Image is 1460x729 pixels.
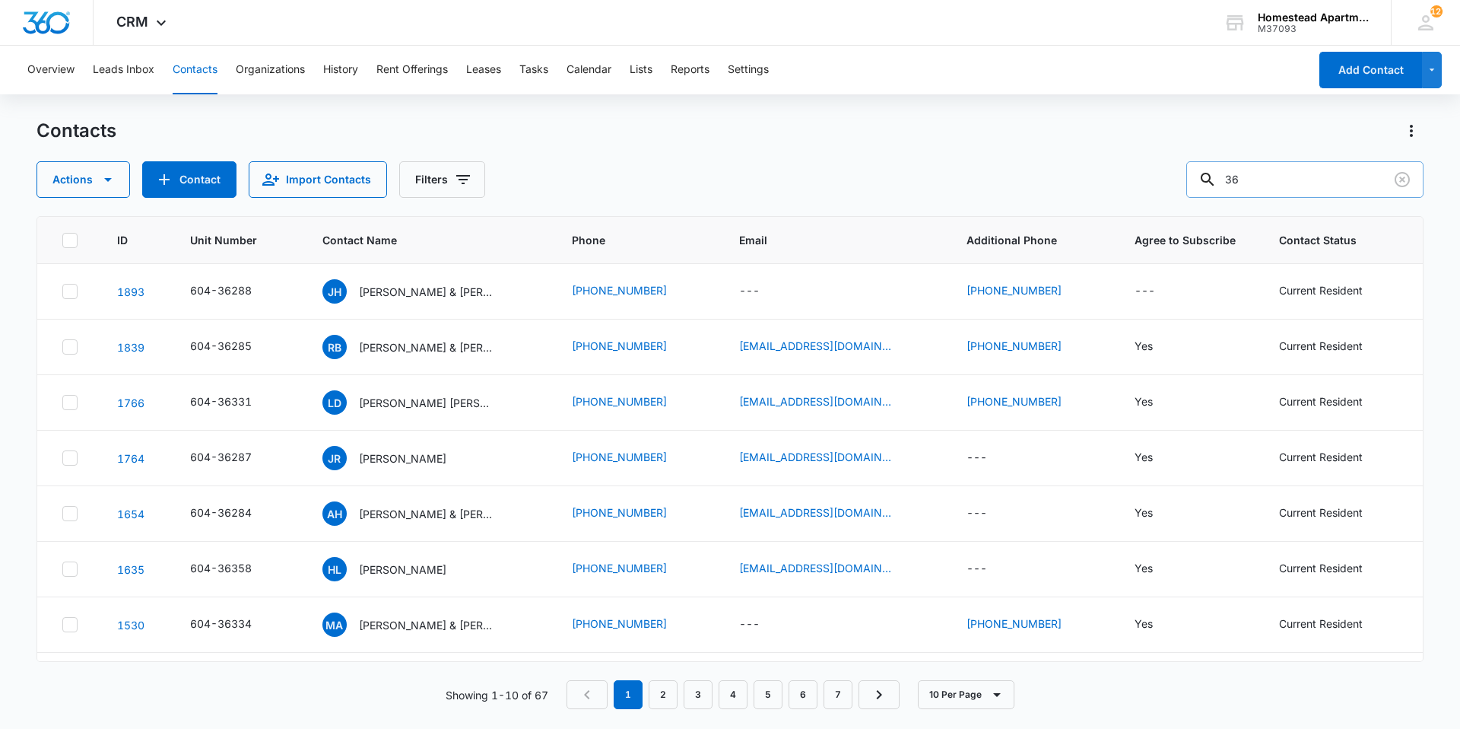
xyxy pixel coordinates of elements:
[572,282,694,301] div: Phone - (951) 813-6884 - Select to Edit Field
[359,617,496,633] p: [PERSON_NAME] & [PERSON_NAME]
[117,396,144,409] a: Navigate to contact details page for Lesley Darian Hernandez Arias & Brooks Maile
[190,560,279,578] div: Unit Number - 604-36358 - Select to Edit Field
[117,508,144,520] a: Navigate to contact details page for Alexia Hinojosa & Armando M. Castro
[739,616,760,634] div: ---
[966,505,987,523] div: ---
[739,449,891,465] a: [EMAIL_ADDRESS][DOMAIN_NAME]
[190,505,252,520] div: 604-36284
[36,161,130,198] button: Actions
[966,616,1089,634] div: Additional Phone - (970) 817-1977 - Select to Edit Field
[27,46,75,94] button: Overview
[572,393,667,409] a: [PHONE_NUMBER]
[1279,232,1376,248] span: Contact Status
[572,338,694,356] div: Phone - (970) 534-5283 - Select to Edit Field
[572,505,667,520] a: [PHONE_NUMBER]
[614,680,643,709] em: 1
[322,501,523,526] div: Contact Name - Alexia Hinojosa & Armando M. Castro - Select to Edit Field
[236,46,305,94] button: Organizations
[322,232,514,248] span: Contact Name
[93,46,154,94] button: Leads Inbox
[567,680,900,709] nav: Pagination
[739,393,891,409] a: [EMAIL_ADDRESS][DOMAIN_NAME]
[376,46,448,94] button: Rent Offerings
[572,232,681,248] span: Phone
[322,501,347,526] span: AH
[322,446,347,470] span: JR
[1430,5,1443,18] div: notifications count
[671,46,709,94] button: Reports
[1279,449,1390,467] div: Contact Status - Current Resident - Select to Edit Field
[1279,393,1390,412] div: Contact Status - Current Resident - Select to Edit Field
[322,335,523,359] div: Contact Name - Rita Baltazar & Jonathan Castillo - Select to Edit Field
[1279,616,1363,632] div: Current Resident
[572,282,667,298] a: [PHONE_NUMBER]
[322,613,523,637] div: Contact Name - Manuel Anchondo & Franchesca Anchondo - Select to Edit Field
[1279,560,1363,576] div: Current Resident
[190,282,279,301] div: Unit Number - 604-36288 - Select to Edit Field
[859,680,900,709] a: Next Page
[359,450,446,466] p: [PERSON_NAME]
[739,338,891,354] a: [EMAIL_ADDRESS][DOMAIN_NAME]
[1135,505,1153,520] div: Yes
[36,119,116,142] h1: Contacts
[190,232,286,248] span: Unit Number
[117,563,144,576] a: Navigate to contact details page for Hayley Lenort
[719,680,747,709] a: Page 4
[739,338,919,356] div: Email - ritabaltarios@gmail.com - Select to Edit Field
[116,14,148,30] span: CRM
[190,393,252,409] div: 604-36331
[966,282,1062,298] a: [PHONE_NUMBER]
[1279,505,1390,523] div: Contact Status - Current Resident - Select to Edit Field
[190,505,279,523] div: Unit Number - 604-36284 - Select to Edit Field
[322,279,523,304] div: Contact Name - John Howard & Stephanie Howard - Select to Edit Field
[572,616,667,632] a: [PHONE_NUMBER]
[966,560,1014,578] div: Additional Phone - - Select to Edit Field
[1135,449,1180,467] div: Agree to Subscribe - Yes - Select to Edit Field
[966,393,1062,409] a: [PHONE_NUMBER]
[966,282,1089,301] div: Additional Phone - (619) 405-5714 - Select to Edit Field
[1135,616,1180,634] div: Agree to Subscribe - Yes - Select to Edit Field
[572,505,694,523] div: Phone - (970) 342-3180 - Select to Edit Field
[1279,282,1390,301] div: Contact Status - Current Resident - Select to Edit Field
[966,232,1097,248] span: Additional Phone
[572,616,694,634] div: Phone - (970) 420-2014 - Select to Edit Field
[728,46,769,94] button: Settings
[322,390,347,415] span: LD
[739,505,919,523] div: Email - lexihinojosa@icloud.com - Select to Edit Field
[1135,560,1153,576] div: Yes
[966,338,1089,356] div: Additional Phone - (970) 815-9733 - Select to Edit Field
[572,560,667,576] a: [PHONE_NUMBER]
[1319,52,1422,88] button: Add Contact
[1135,282,1182,301] div: Agree to Subscribe - - Select to Edit Field
[1135,393,1153,409] div: Yes
[966,616,1062,632] a: [PHONE_NUMBER]
[249,161,387,198] button: Import Contacts
[190,393,279,412] div: Unit Number - 604-36331 - Select to Edit Field
[117,452,144,465] a: Navigate to contact details page for Joey Reyes
[1135,616,1153,632] div: Yes
[739,232,908,248] span: Email
[739,560,891,576] a: [EMAIL_ADDRESS][DOMAIN_NAME]
[572,449,694,467] div: Phone - (970) 652-9982 - Select to Edit Field
[322,557,474,581] div: Contact Name - Hayley Lenort - Select to Edit Field
[322,279,347,304] span: JH
[322,557,347,581] span: HL
[966,449,1014,467] div: Additional Phone - - Select to Edit Field
[359,284,496,300] p: [PERSON_NAME] & [PERSON_NAME]
[1258,24,1369,34] div: account id
[739,393,919,412] div: Email - lesleydhernandzz@gmail.com - Select to Edit Field
[399,161,485,198] button: Filters
[1135,449,1153,465] div: Yes
[966,393,1089,412] div: Additional Phone - (801) 656-9303 - Select to Edit Field
[1279,393,1363,409] div: Current Resident
[572,449,667,465] a: [PHONE_NUMBER]
[1279,449,1363,465] div: Current Resident
[1135,338,1180,356] div: Agree to Subscribe - Yes - Select to Edit Field
[1279,505,1363,520] div: Current Resident
[966,449,987,467] div: ---
[359,339,496,355] p: [PERSON_NAME] & [PERSON_NAME]
[1390,167,1414,192] button: Clear
[359,562,446,578] p: [PERSON_NAME]
[630,46,652,94] button: Lists
[322,390,523,415] div: Contact Name - Lesley Darian Hernandez Arias & Brooks Maile - Select to Edit Field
